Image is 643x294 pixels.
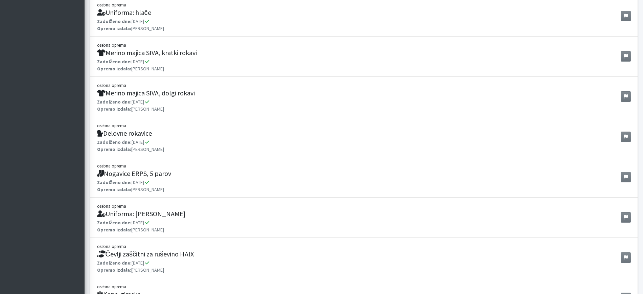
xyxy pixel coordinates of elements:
small: osebna oprema [97,244,126,249]
strong: Opremo izdala: [97,227,131,233]
small: osebna oprema [97,284,126,289]
p: [DATE] [PERSON_NAME] [97,58,197,72]
strong: Zadolženo dne: [97,59,132,65]
h5: Merino majica SIVA, dolgi rokavi [97,89,195,97]
p: [DATE] [PERSON_NAME] [97,139,164,153]
p: [DATE] [PERSON_NAME] [97,18,164,32]
strong: Opremo izdala: [97,106,131,112]
h5: Merino majica SIVA, kratki rokavi [97,49,197,57]
small: osebna oprema [97,163,126,168]
strong: Opremo izdala: [97,66,131,72]
strong: Zadolženo dne: [97,99,132,105]
h5: Uniforma: hlače [97,8,164,17]
p: [DATE] [PERSON_NAME] [97,219,186,233]
h5: Nogavice ERPS, 5 parov [97,169,171,178]
h5: Delovne rokavice [97,129,164,137]
h5: Uniforma: [PERSON_NAME] [97,210,186,218]
small: osebna oprema [97,42,126,48]
strong: Opremo izdala: [97,25,131,31]
strong: Zadolženo dne: [97,179,132,185]
small: osebna oprema [97,203,126,209]
strong: Opremo izdala: [97,186,131,193]
small: osebna oprema [97,83,126,88]
strong: Opremo izdala: [97,146,131,152]
p: [DATE] [PERSON_NAME] [97,179,171,193]
small: osebna oprema [97,2,126,7]
strong: Zadolženo dne: [97,220,132,226]
h5: Čevlji zaščitni za ruševino HAIX [97,250,194,258]
strong: Zadolženo dne: [97,139,132,145]
strong: Opremo izdala: [97,267,131,273]
p: [DATE] [PERSON_NAME] [97,98,195,113]
strong: Zadolženo dne: [97,260,132,266]
strong: Zadolženo dne: [97,18,132,24]
p: [DATE] [PERSON_NAME] [97,259,194,274]
small: osebna oprema [97,123,126,128]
